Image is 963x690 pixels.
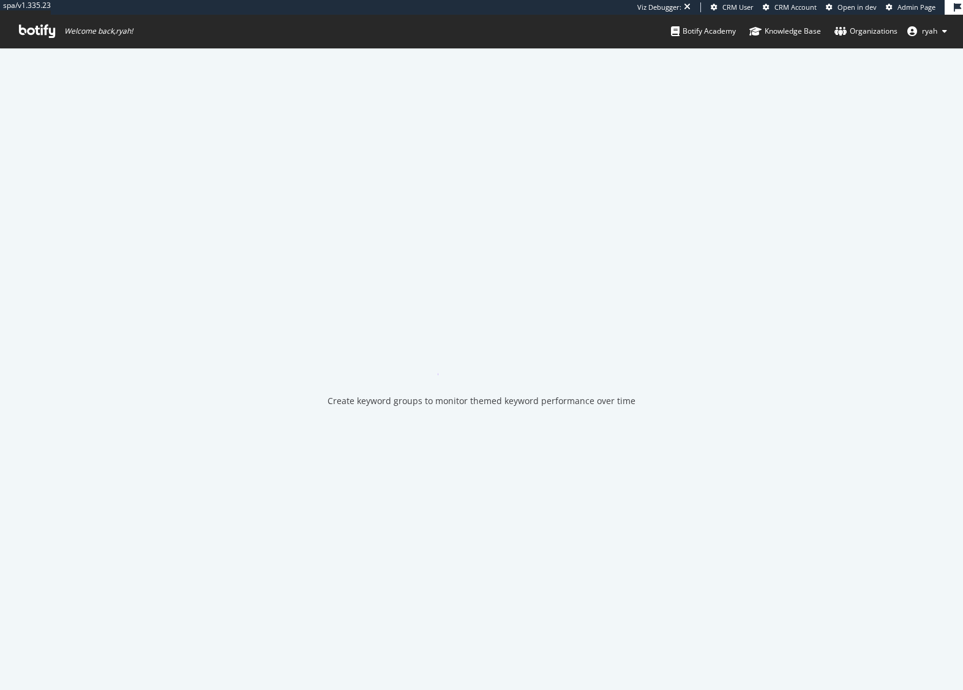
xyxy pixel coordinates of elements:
div: animation [438,331,526,375]
div: Create keyword groups to monitor themed keyword performance over time [328,395,635,407]
a: CRM Account [763,2,817,12]
div: Knowledge Base [749,25,821,37]
span: Welcome back, ryah ! [64,26,133,36]
a: Knowledge Base [749,15,821,48]
a: Organizations [834,15,897,48]
span: Open in dev [837,2,877,12]
a: Open in dev [826,2,877,12]
button: ryah [897,21,957,41]
div: Viz Debugger: [637,2,681,12]
div: Botify Academy [671,25,736,37]
a: CRM User [711,2,754,12]
span: Admin Page [897,2,935,12]
div: Organizations [834,25,897,37]
span: CRM User [722,2,754,12]
a: Admin Page [886,2,935,12]
span: CRM Account [774,2,817,12]
span: ryah [922,26,937,36]
a: Botify Academy [671,15,736,48]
